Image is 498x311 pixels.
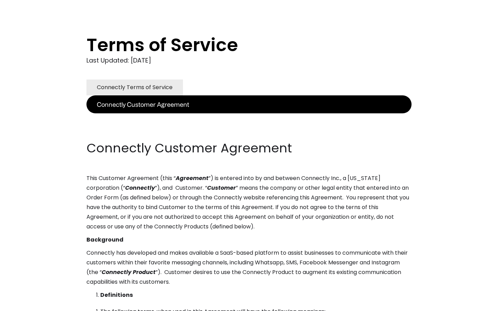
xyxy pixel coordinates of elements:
[102,268,156,276] em: Connectly Product
[100,291,133,299] strong: Definitions
[207,184,236,192] em: Customer
[7,298,41,309] aside: Language selected: English
[125,184,155,192] em: Connectly
[14,299,41,309] ul: Language list
[86,173,412,232] p: This Customer Agreement (this “ ”) is entered into by and between Connectly Inc., a [US_STATE] co...
[97,83,173,92] div: Connectly Terms of Service
[86,248,412,287] p: Connectly has developed and makes available a SaaS-based platform to assist businesses to communi...
[86,126,412,136] p: ‍
[86,35,384,55] h1: Terms of Service
[176,174,209,182] em: Agreement
[86,236,123,244] strong: Background
[86,113,412,123] p: ‍
[86,55,412,66] div: Last Updated: [DATE]
[97,100,189,109] div: Connectly Customer Agreement
[86,140,412,157] h2: Connectly Customer Agreement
